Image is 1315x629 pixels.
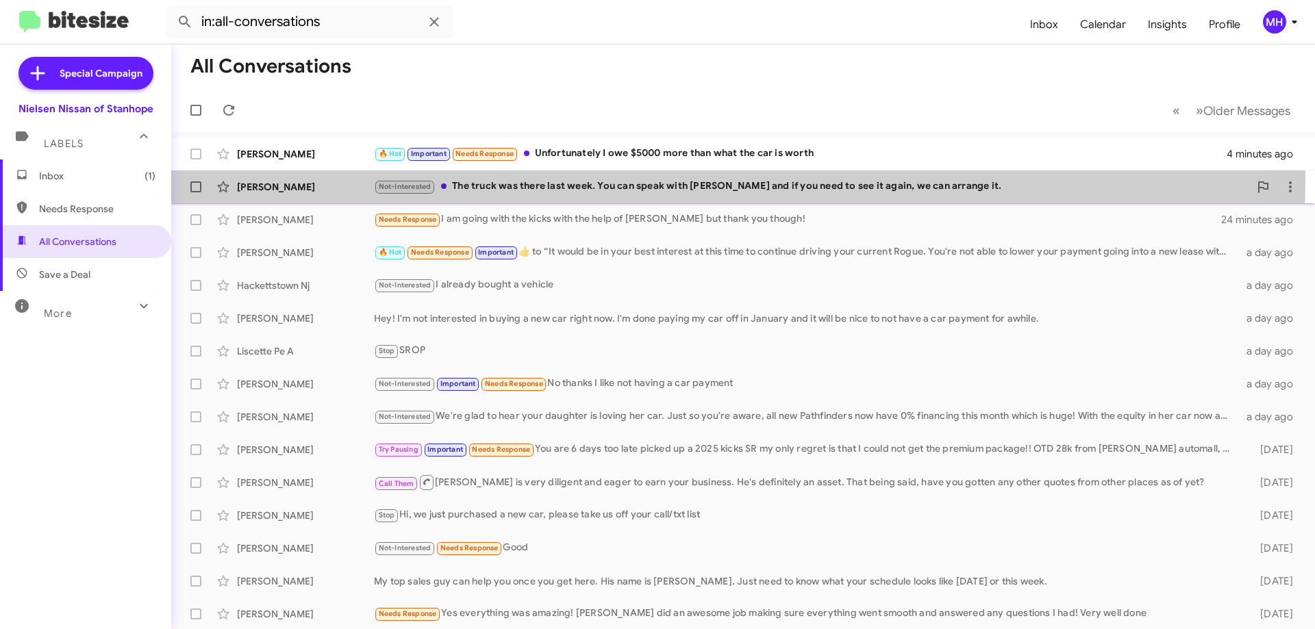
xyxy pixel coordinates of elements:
span: Not-Interested [379,543,431,552]
span: Needs Response [472,445,530,454]
span: (1) [145,169,155,183]
div: I am going with the kicks with the help of [PERSON_NAME] but thank you though! [374,211,1222,227]
nav: Page navigation example [1165,97,1299,125]
span: « [1173,102,1180,119]
a: Special Campaign [18,57,153,90]
div: ​👍​ to “ It would be in your best interest at this time to continue driving your current Rogue. Y... [374,244,1238,260]
div: Hey! I'm not interested in buying a new car right now. I'm done paying my car off in January and ... [374,311,1238,325]
div: 4 minutes ago [1227,147,1304,161]
span: Not-Interested [379,182,431,191]
span: Special Campaign [60,66,142,80]
div: [PERSON_NAME] [237,246,374,259]
span: Save a Deal [39,268,90,281]
button: MH [1251,10,1300,34]
div: [PERSON_NAME] [237,443,374,457]
span: Needs Response [39,202,155,216]
span: 🔥 Hot [379,248,402,257]
span: Try Pausing [379,445,418,454]
div: [PERSON_NAME] [237,377,374,391]
div: No thanks I like not having a car payment [374,376,1238,391]
div: [DATE] [1238,476,1304,489]
h1: All Conversations [190,55,351,77]
div: [DATE] [1238,443,1304,457]
div: Yes everything was amazing! [PERSON_NAME] did an awesome job making sure everything went smooth a... [374,606,1238,621]
span: Needs Response [411,248,469,257]
div: [DATE] [1238,574,1304,588]
div: a day ago [1238,410,1304,424]
span: Labels [44,138,84,150]
span: Stop [379,511,395,519]
div: MH [1263,10,1286,34]
div: My top sales guy can help you once you get here. His name is [PERSON_NAME]. Just need to know wha... [374,574,1238,588]
div: [DATE] [1238,607,1304,621]
div: SROP [374,343,1238,359]
a: Insights [1137,5,1198,44]
div: [PERSON_NAME] [237,311,374,325]
div: [PERSON_NAME] [237,509,374,522]
span: Important [440,379,476,388]
span: Needs Response [455,149,514,158]
div: [PERSON_NAME] [237,180,374,194]
div: We're glad to hear your daughter is loving her car. Just so you're aware, all new Pathfinders now... [374,409,1238,424]
div: Unfortunately I owe $5000 more than what the car is worth [374,146,1227,162]
div: Hi, we just purchased a new car, please take us off your call/txt list [374,507,1238,523]
div: a day ago [1238,246,1304,259]
div: a day ago [1238,311,1304,325]
span: Needs Response [440,543,499,552]
span: Call Them [379,479,414,488]
span: Needs Response [379,215,437,224]
div: a day ago [1238,279,1304,292]
span: Important [427,445,463,454]
div: Liscette Pe A [237,344,374,358]
div: [PERSON_NAME] [237,541,374,555]
input: Search [166,5,453,38]
span: All Conversations [39,235,116,248]
span: Not-Interested [379,412,431,421]
div: 24 minutes ago [1222,213,1304,227]
div: Hackettstown Nj [237,279,374,292]
div: You are 6 days too late picked up a 2025 kicks SR my only regret is that I could not get the prem... [374,441,1238,457]
div: [PERSON_NAME] [237,607,374,621]
button: Next [1188,97,1299,125]
span: » [1196,102,1203,119]
span: Not-Interested [379,379,431,388]
div: [DATE] [1238,509,1304,522]
span: Needs Response [379,609,437,618]
span: 🔥 Hot [379,149,402,158]
button: Previous [1164,97,1188,125]
span: Not-Interested [379,281,431,290]
a: Profile [1198,5,1251,44]
div: Nielsen Nissan of Stanhope [18,102,153,116]
span: Important [478,248,514,257]
span: Needs Response [485,379,543,388]
span: Older Messages [1203,103,1290,118]
span: More [44,307,72,320]
div: [PERSON_NAME] is very diligent and eager to earn your business. He's definitely an asset. That be... [374,474,1238,491]
span: Stop [379,346,395,355]
div: [PERSON_NAME] [237,574,374,588]
span: Inbox [39,169,155,183]
div: [PERSON_NAME] [237,147,374,161]
div: I already bought a vehicle [374,277,1238,293]
div: Good [374,540,1238,556]
div: [PERSON_NAME] [237,410,374,424]
div: a day ago [1238,377,1304,391]
span: Important [411,149,447,158]
div: a day ago [1238,344,1304,358]
div: [PERSON_NAME] [237,476,374,489]
div: [DATE] [1238,541,1304,555]
a: Inbox [1019,5,1069,44]
div: [PERSON_NAME] [237,213,374,227]
a: Calendar [1069,5,1137,44]
div: The truck was there last week. You can speak with [PERSON_NAME] and if you need to see it again, ... [374,179,1249,194]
